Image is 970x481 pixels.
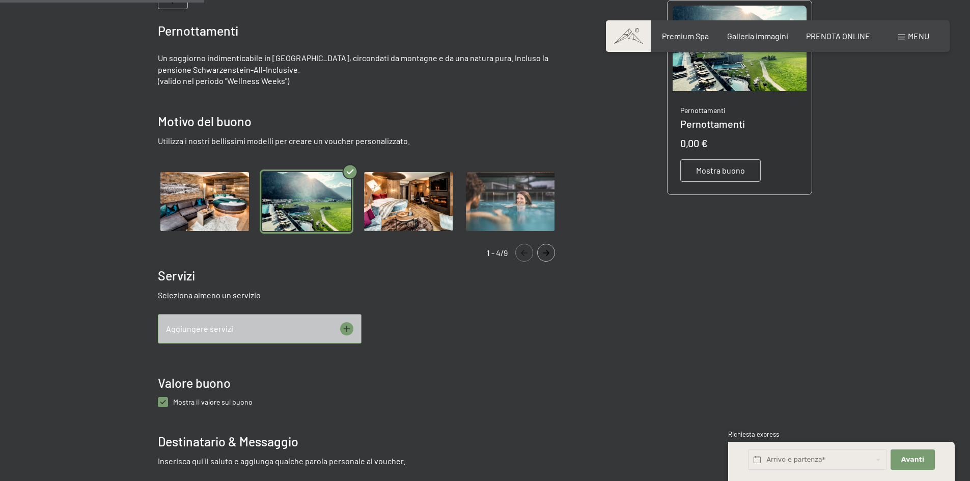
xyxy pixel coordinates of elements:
span: Menu [908,31,929,41]
span: Richiesta express [728,430,779,438]
a: PRENOTA ONLINE [806,31,870,41]
a: Premium Spa [662,31,709,41]
button: Avanti [891,449,934,470]
a: Galleria immagini [727,31,788,41]
span: Avanti [901,455,924,464]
